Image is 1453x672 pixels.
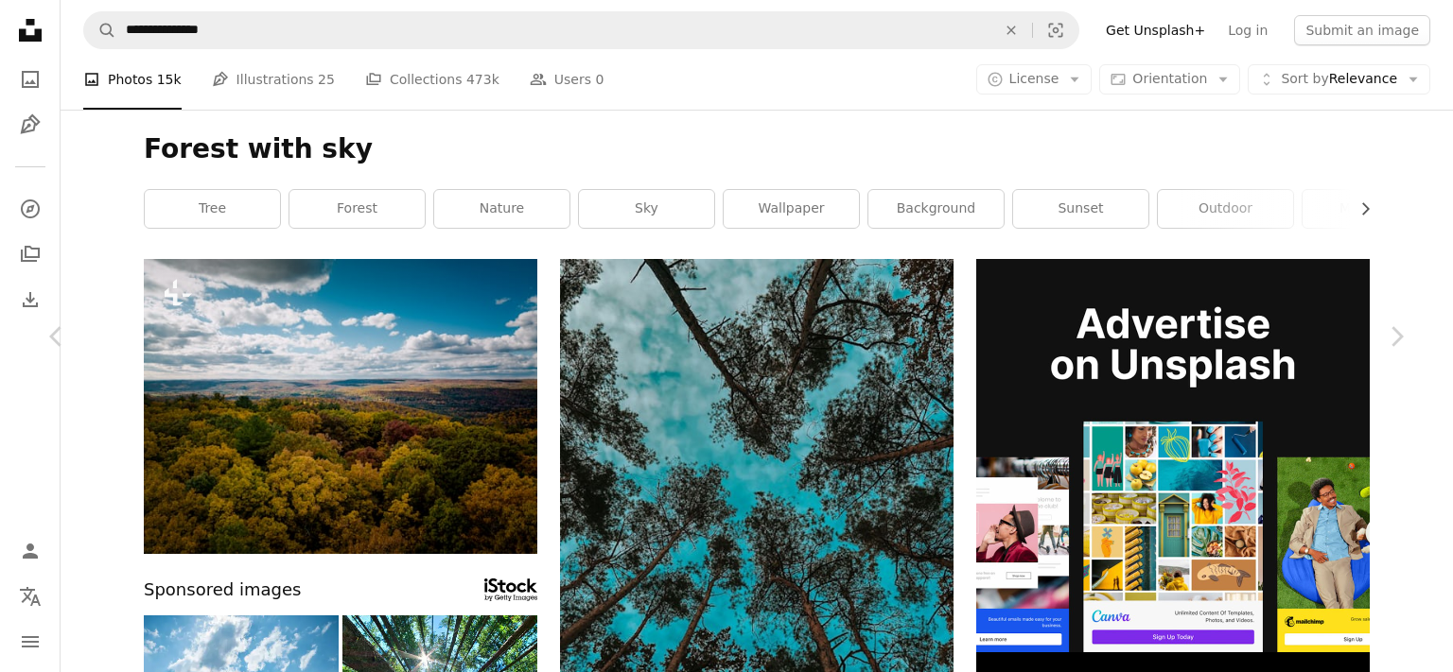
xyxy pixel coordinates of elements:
[144,577,301,604] span: Sponsored images
[560,531,954,548] a: low angle photography of trees under blue sky during daytime
[289,190,425,228] a: forest
[990,12,1032,48] button: Clear
[1099,64,1240,95] button: Orientation
[144,397,537,414] a: an aerial view of a forest with lots of trees
[434,190,569,228] a: nature
[976,64,1093,95] button: License
[1348,190,1370,228] button: scroll list to the right
[1248,64,1430,95] button: Sort byRelevance
[1013,190,1148,228] a: sunset
[1033,12,1078,48] button: Visual search
[83,11,1079,49] form: Find visuals sitewide
[868,190,1004,228] a: background
[144,132,1370,166] h1: Forest with sky
[11,60,49,98] a: Photos
[1094,15,1217,45] a: Get Unsplash+
[1132,71,1207,86] span: Orientation
[11,190,49,228] a: Explore
[212,49,335,110] a: Illustrations 25
[595,69,604,90] span: 0
[84,12,116,48] button: Search Unsplash
[11,623,49,661] button: Menu
[11,577,49,615] button: Language
[1294,15,1430,45] button: Submit an image
[724,190,859,228] a: wallpaper
[1303,190,1438,228] a: mountain
[530,49,604,110] a: Users 0
[466,69,499,90] span: 473k
[1281,70,1397,89] span: Relevance
[1281,71,1328,86] span: Sort by
[11,106,49,144] a: Illustrations
[11,532,49,570] a: Log in / Sign up
[11,235,49,273] a: Collections
[365,49,499,110] a: Collections 473k
[145,190,280,228] a: tree
[1158,190,1293,228] a: outdoor
[144,259,537,554] img: an aerial view of a forest with lots of trees
[1339,246,1453,427] a: Next
[579,190,714,228] a: sky
[1217,15,1279,45] a: Log in
[1009,71,1059,86] span: License
[318,69,335,90] span: 25
[976,259,1370,652] img: file-1636576776643-80d394b7be57image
